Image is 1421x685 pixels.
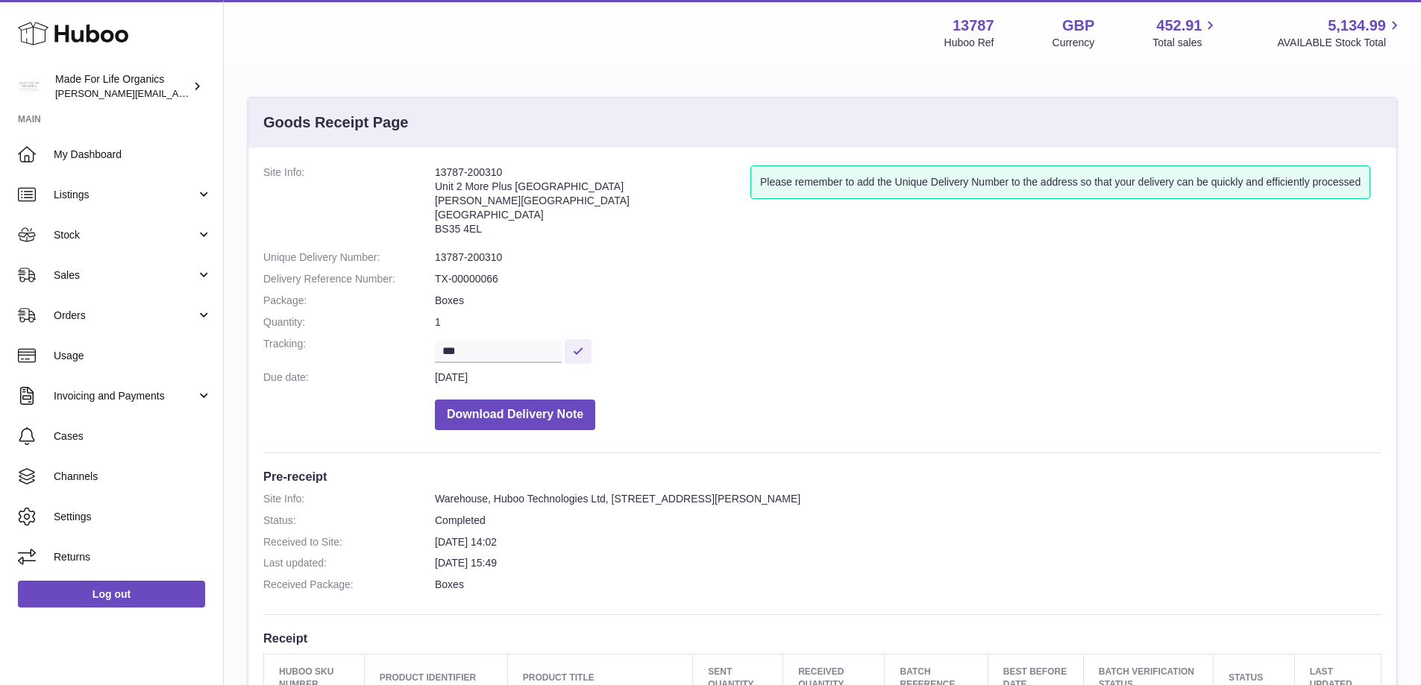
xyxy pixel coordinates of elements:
[435,165,750,243] address: 13787-200310 Unit 2 More Plus [GEOGRAPHIC_DATA] [PERSON_NAME][GEOGRAPHIC_DATA] [GEOGRAPHIC_DATA] ...
[54,349,212,363] span: Usage
[263,578,435,592] dt: Received Package:
[54,148,212,162] span: My Dashboard
[435,272,1381,286] dd: TX-00000066
[263,250,435,265] dt: Unique Delivery Number:
[18,581,205,607] a: Log out
[435,492,1381,506] dd: Warehouse, Huboo Technologies Ltd, [STREET_ADDRESS][PERSON_NAME]
[263,492,435,506] dt: Site Info:
[1062,16,1094,36] strong: GBP
[54,550,212,564] span: Returns
[750,165,1370,199] div: Please remember to add the Unique Delivery Number to the address so that your delivery can be qui...
[263,468,1381,484] h3: Pre-receipt
[263,535,435,549] dt: Received to Site:
[435,400,595,430] button: Download Delivery Note
[1152,36,1219,50] span: Total sales
[1053,36,1095,50] div: Currency
[1328,16,1386,36] span: 5,134.99
[18,75,40,98] img: geoff.winwood@madeforlifeorganics.com
[55,87,379,99] span: [PERSON_NAME][EMAIL_ADDRESS][PERSON_NAME][DOMAIN_NAME]
[263,556,435,570] dt: Last updated:
[263,514,435,528] dt: Status:
[263,165,435,243] dt: Site Info:
[435,370,1381,385] dd: [DATE]
[263,315,435,329] dt: Quantity:
[54,389,196,403] span: Invoicing and Payments
[263,337,435,363] dt: Tracking:
[54,309,196,323] span: Orders
[54,268,196,282] span: Sales
[435,514,1381,528] dd: Completed
[263,272,435,286] dt: Delivery Reference Number:
[435,535,1381,549] dd: [DATE] 14:02
[953,16,994,36] strong: 13787
[944,36,994,50] div: Huboo Ref
[54,429,212,443] span: Cases
[435,250,1381,265] dd: 13787-200310
[55,72,189,101] div: Made For Life Organics
[1277,36,1403,50] span: AVAILABLE Stock Total
[435,556,1381,570] dd: [DATE] 15:49
[54,228,196,242] span: Stock
[1152,16,1219,50] a: 452.91 Total sales
[263,370,435,385] dt: Due date:
[435,578,1381,592] dd: Boxes
[54,470,212,484] span: Channels
[263,113,409,133] h3: Goods Receipt Page
[263,294,435,308] dt: Package:
[263,630,1381,646] h3: Receipt
[1156,16,1202,36] span: 452.91
[1277,16,1403,50] a: 5,134.99 AVAILABLE Stock Total
[54,188,196,202] span: Listings
[435,315,1381,329] dd: 1
[435,294,1381,308] dd: Boxes
[54,510,212,524] span: Settings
